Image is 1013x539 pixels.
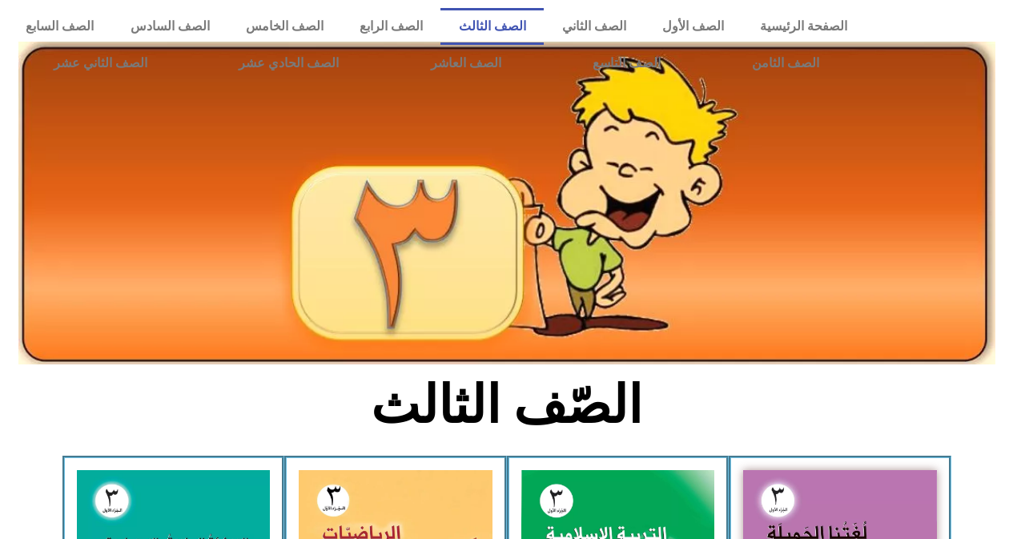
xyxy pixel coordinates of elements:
[742,8,865,45] a: الصفحة الرئيسية
[227,8,341,45] a: الصف الخامس
[385,45,547,82] a: الصف العاشر
[341,8,440,45] a: الصف الرابع
[8,8,112,45] a: الصف السابع
[440,8,544,45] a: الصف الثالث
[112,8,227,45] a: الصف السادس
[706,45,865,82] a: الصف الثامن
[644,8,742,45] a: الصف الأول
[242,374,771,436] h2: الصّف الثالث
[8,45,193,82] a: الصف الثاني عشر
[547,45,706,82] a: الصف التاسع
[193,45,384,82] a: الصف الحادي عشر
[544,8,644,45] a: الصف الثاني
